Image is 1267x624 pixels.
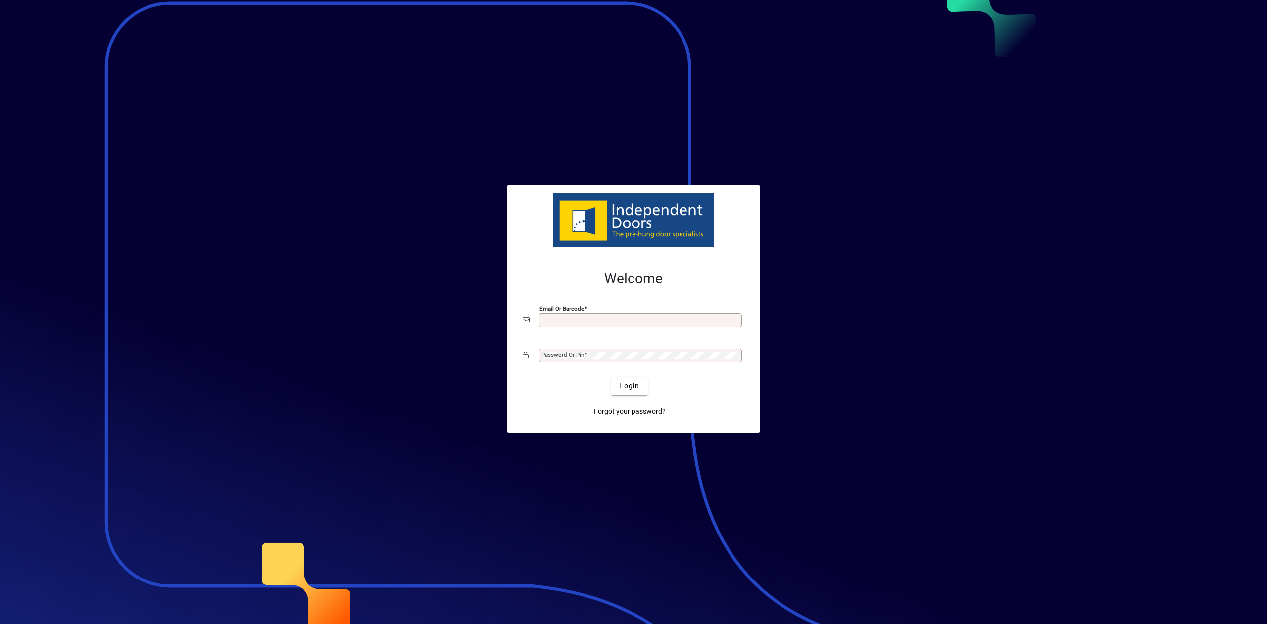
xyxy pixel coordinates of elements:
[611,377,647,395] button: Login
[594,406,666,417] span: Forgot your password?
[541,351,584,358] mat-label: Password or Pin
[523,270,744,287] h2: Welcome
[590,403,670,421] a: Forgot your password?
[539,305,584,312] mat-label: Email or Barcode
[619,381,639,391] span: Login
